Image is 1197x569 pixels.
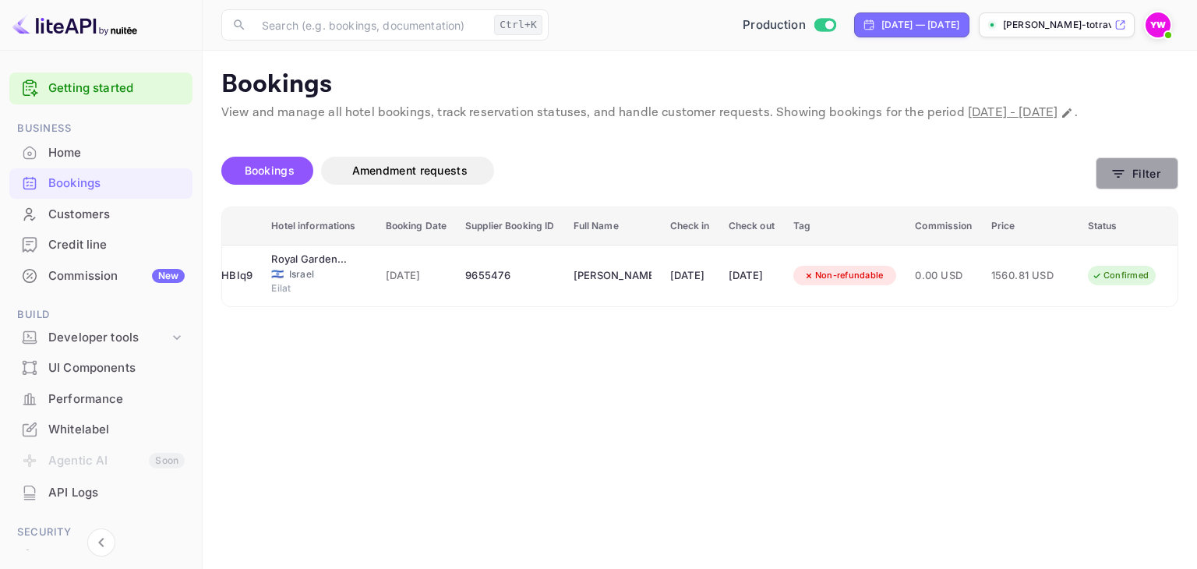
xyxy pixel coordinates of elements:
[271,252,349,267] div: Royal Garden by Isrotel Collection
[194,263,252,288] div: DD0PHBIq9
[221,104,1178,122] p: View and manage all hotel bookings, track reservation statuses, and handle customer requests. Sho...
[352,164,468,177] span: Amendment requests
[494,15,542,35] div: Ctrl+K
[9,261,192,292] div: CommissionNew
[9,478,192,508] div: API Logs
[1082,266,1159,285] div: Confirmed
[9,324,192,352] div: Developer tools
[9,138,192,168] div: Home
[1096,157,1178,189] button: Filter
[9,353,192,382] a: UI Components
[48,267,185,285] div: Commission
[48,206,185,224] div: Customers
[9,353,192,383] div: UI Components
[793,266,894,285] div: Non-refundable
[12,12,137,37] img: LiteAPI logo
[48,484,185,502] div: API Logs
[245,164,295,177] span: Bookings
[87,528,115,557] button: Collapse navigation
[729,263,775,288] div: [DATE]
[9,478,192,507] a: API Logs
[185,207,1178,306] table: booking table
[376,207,457,246] th: Booking Date
[574,263,651,288] div: ROEY KALDERO
[1079,207,1178,246] th: Status
[9,524,192,541] span: Security
[1146,12,1171,37] img: Yahav Winkler
[9,120,192,137] span: Business
[456,207,563,246] th: Supplier Booking ID
[9,168,192,197] a: Bookings
[185,207,262,246] th: ID
[881,18,959,32] div: [DATE] — [DATE]
[9,384,192,415] div: Performance
[9,72,192,104] div: Getting started
[289,267,367,281] span: Israel
[9,415,192,445] div: Whitelabel
[48,421,185,439] div: Whitelabel
[9,230,192,260] div: Credit line
[1059,105,1075,121] button: Change date range
[9,138,192,167] a: Home
[9,230,192,259] a: Credit line
[719,207,784,246] th: Check out
[9,415,192,444] a: Whitelabel
[271,281,349,295] span: Eilat
[968,104,1058,121] span: [DATE] - [DATE]
[221,69,1178,101] p: Bookings
[271,269,284,279] span: Israel
[386,267,447,284] span: [DATE]
[736,16,842,34] div: Switch to Sandbox mode
[661,207,719,246] th: Check in
[48,329,169,347] div: Developer tools
[221,157,1096,185] div: account-settings tabs
[9,306,192,323] span: Build
[48,144,185,162] div: Home
[48,175,185,193] div: Bookings
[784,207,906,246] th: Tag
[670,263,710,288] div: [DATE]
[48,80,185,97] a: Getting started
[982,207,1079,246] th: Price
[262,207,376,246] th: Hotel informations
[9,200,192,228] a: Customers
[906,207,981,246] th: Commission
[9,384,192,413] a: Performance
[991,267,1069,284] span: 1560.81 USD
[9,261,192,290] a: CommissionNew
[743,16,806,34] span: Production
[465,263,554,288] div: 9655476
[48,391,185,408] div: Performance
[48,547,185,565] div: Team management
[9,200,192,230] div: Customers
[48,236,185,254] div: Credit line
[9,168,192,199] div: Bookings
[1003,18,1111,32] p: [PERSON_NAME]-totravel...
[152,269,185,283] div: New
[48,359,185,377] div: UI Components
[564,207,661,246] th: Full Name
[252,9,488,41] input: Search (e.g. bookings, documentation)
[915,267,972,284] span: 0.00 USD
